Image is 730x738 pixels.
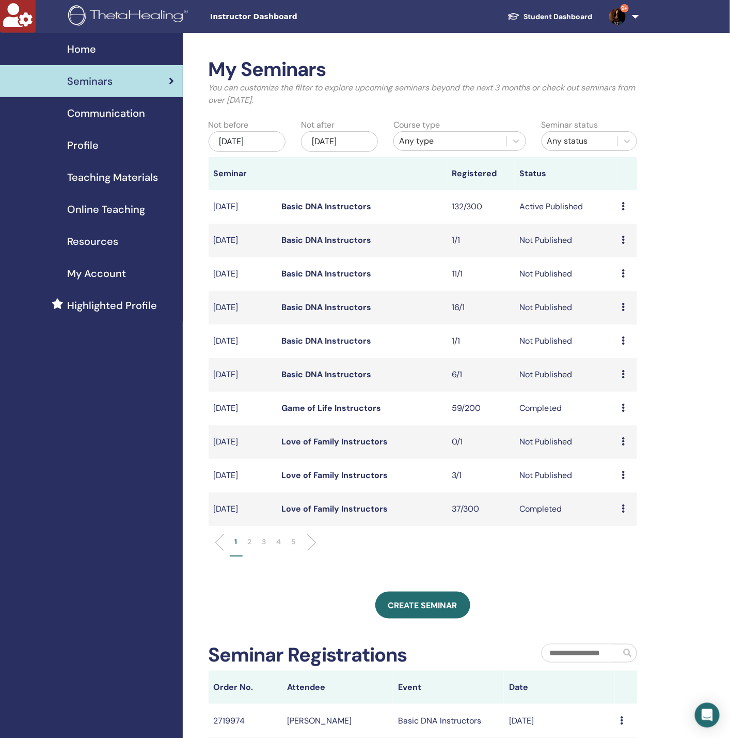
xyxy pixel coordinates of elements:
div: [DATE] [301,131,378,152]
a: Love of Family Instructors [281,436,388,447]
span: My Account [67,266,126,281]
p: 4 [277,536,281,547]
td: Not Published [515,325,617,358]
td: Not Published [515,425,617,459]
td: 59/200 [447,392,515,425]
th: Event [393,671,504,704]
span: Highlighted Profile [67,298,157,313]
td: [DATE] [209,257,277,291]
span: Home [67,41,96,57]
td: [DATE] [209,325,277,358]
p: 5 [292,536,296,547]
td: [DATE] [504,704,615,737]
td: [DATE] [209,291,277,325]
span: Create seminar [388,600,457,611]
td: Active Published [515,190,617,224]
div: Open Intercom Messenger [695,703,720,728]
div: [DATE] [209,131,285,152]
a: Love of Family Instructors [281,470,388,481]
td: 2719974 [209,704,282,737]
h2: Seminar Registrations [209,643,407,667]
td: Not Published [515,459,617,493]
span: Teaching Materials [67,170,158,185]
a: Student Dashboard [499,7,601,26]
td: Not Published [515,291,617,325]
td: Basic DNA Instructors [393,704,504,737]
th: Status [515,157,617,190]
div: Any type [399,135,501,147]
td: 16/1 [447,291,515,325]
td: 1/1 [447,325,515,358]
label: Course type [393,119,440,131]
p: 1 [235,536,237,547]
label: Not after [301,119,335,131]
th: Registered [447,157,515,190]
a: Game of Life Instructors [281,403,381,413]
a: Basic DNA Instructors [281,268,371,279]
span: 9+ [621,4,629,12]
img: default.jpg [609,8,626,25]
td: [DATE] [209,493,277,526]
a: Basic DNA Instructors [281,302,371,313]
th: Seminar [209,157,277,190]
td: 11/1 [447,257,515,291]
td: Not Published [515,358,617,392]
a: Love of Family Instructors [281,503,388,514]
p: 2 [248,536,252,547]
td: [DATE] [209,224,277,257]
td: 132/300 [447,190,515,224]
a: Basic DNA Instructors [281,235,371,245]
img: logo.png [68,5,192,28]
td: [DATE] [209,459,277,493]
td: [PERSON_NAME] [282,704,393,737]
label: Not before [209,119,249,131]
span: Resources [67,234,118,249]
span: Instructor Dashboard [210,11,365,22]
td: Completed [515,493,617,526]
td: 1/1 [447,224,515,257]
th: Order No. [209,671,282,704]
th: Date [504,671,615,704]
td: [DATE] [209,190,277,224]
td: 3/1 [447,459,515,493]
a: Basic DNA Instructors [281,201,371,212]
td: Completed [515,392,617,425]
td: [DATE] [209,392,277,425]
span: Communication [67,105,145,121]
a: Basic DNA Instructors [281,335,371,346]
th: Attendee [282,671,393,704]
td: Not Published [515,224,617,257]
td: [DATE] [209,425,277,459]
td: 6/1 [447,358,515,392]
h2: My Seminars [209,58,638,82]
td: [DATE] [209,358,277,392]
span: Online Teaching [67,202,145,217]
span: Seminars [67,73,113,89]
td: 37/300 [447,493,515,526]
span: Profile [67,137,99,153]
img: graduation-cap-white.svg [507,12,520,21]
div: Any status [547,135,612,147]
a: Create seminar [375,592,470,619]
td: 0/1 [447,425,515,459]
td: Not Published [515,257,617,291]
p: 3 [262,536,266,547]
label: Seminar status [542,119,598,131]
p: You can customize the filter to explore upcoming seminars beyond the next 3 months or check out s... [209,82,638,106]
a: Basic DNA Instructors [281,369,371,380]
